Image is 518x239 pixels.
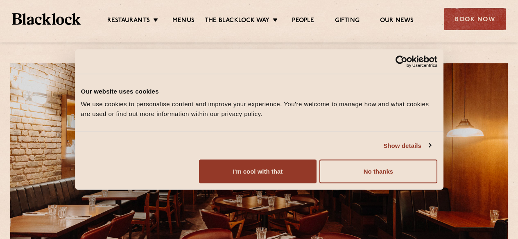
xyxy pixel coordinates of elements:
a: People [292,17,314,26]
div: Book Now [444,8,506,30]
button: I'm cool with that [199,160,317,183]
a: Restaurants [107,17,150,26]
a: Show details [383,141,431,150]
a: The Blacklock Way [205,17,269,26]
div: We use cookies to personalise content and improve your experience. You're welcome to manage how a... [81,99,437,119]
div: Our website uses cookies [81,86,437,96]
a: Our News [380,17,414,26]
button: No thanks [319,160,437,183]
a: Usercentrics Cookiebot - opens in a new window [366,55,437,67]
img: BL_Textured_Logo-footer-cropped.svg [12,13,81,25]
a: Menus [172,17,195,26]
a: Gifting [335,17,360,26]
